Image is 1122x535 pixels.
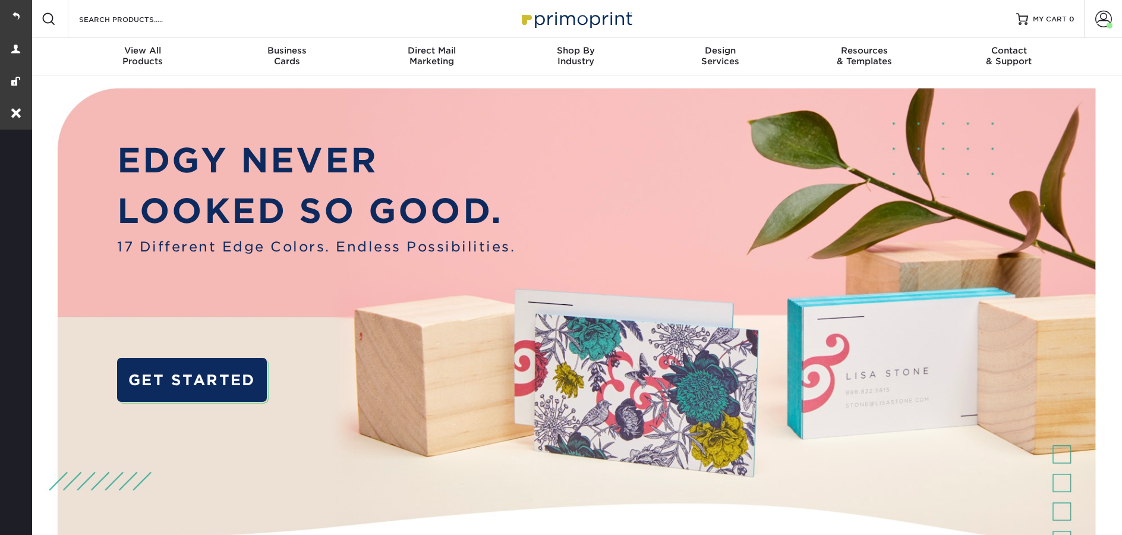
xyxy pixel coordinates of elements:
[937,45,1081,56] span: Contact
[360,45,504,67] div: Marketing
[504,45,648,56] span: Shop By
[792,45,937,67] div: & Templates
[648,45,792,67] div: Services
[937,45,1081,67] div: & Support
[504,38,648,76] a: Shop ByIndustry
[215,45,360,56] span: Business
[71,45,215,67] div: Products
[937,38,1081,76] a: Contact& Support
[117,186,515,237] p: LOOKED SO GOOD.
[78,12,194,26] input: SEARCH PRODUCTS.....
[504,45,648,67] div: Industry
[215,38,360,76] a: BusinessCards
[792,38,937,76] a: Resources& Templates
[792,45,937,56] span: Resources
[1069,15,1074,23] span: 0
[71,45,215,56] span: View All
[360,45,504,56] span: Direct Mail
[117,136,515,186] p: EDGY NEVER
[360,38,504,76] a: Direct MailMarketing
[117,358,267,402] a: GET STARTED
[648,45,792,56] span: Design
[117,237,515,257] span: 17 Different Edge Colors. Endless Possibilities.
[648,38,792,76] a: DesignServices
[215,45,360,67] div: Cards
[71,38,215,76] a: View AllProducts
[516,6,635,32] img: Primoprint
[1033,14,1067,24] span: MY CART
